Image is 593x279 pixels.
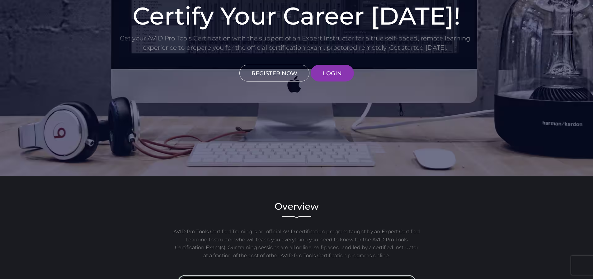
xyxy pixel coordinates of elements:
[119,202,474,211] h2: Overview
[119,34,471,52] p: Get your AVID Pro Tools Certification with the support of an Expert Instructor for a true self-pa...
[119,4,474,28] h1: Certify Your Career [DATE]!
[239,65,309,81] a: REGISTER NOW
[311,65,354,81] a: LOGIN
[172,228,421,259] p: AVID Pro Tools Certified Training is an official AVID certification program taught by an Expert C...
[282,216,311,218] img: decorative line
